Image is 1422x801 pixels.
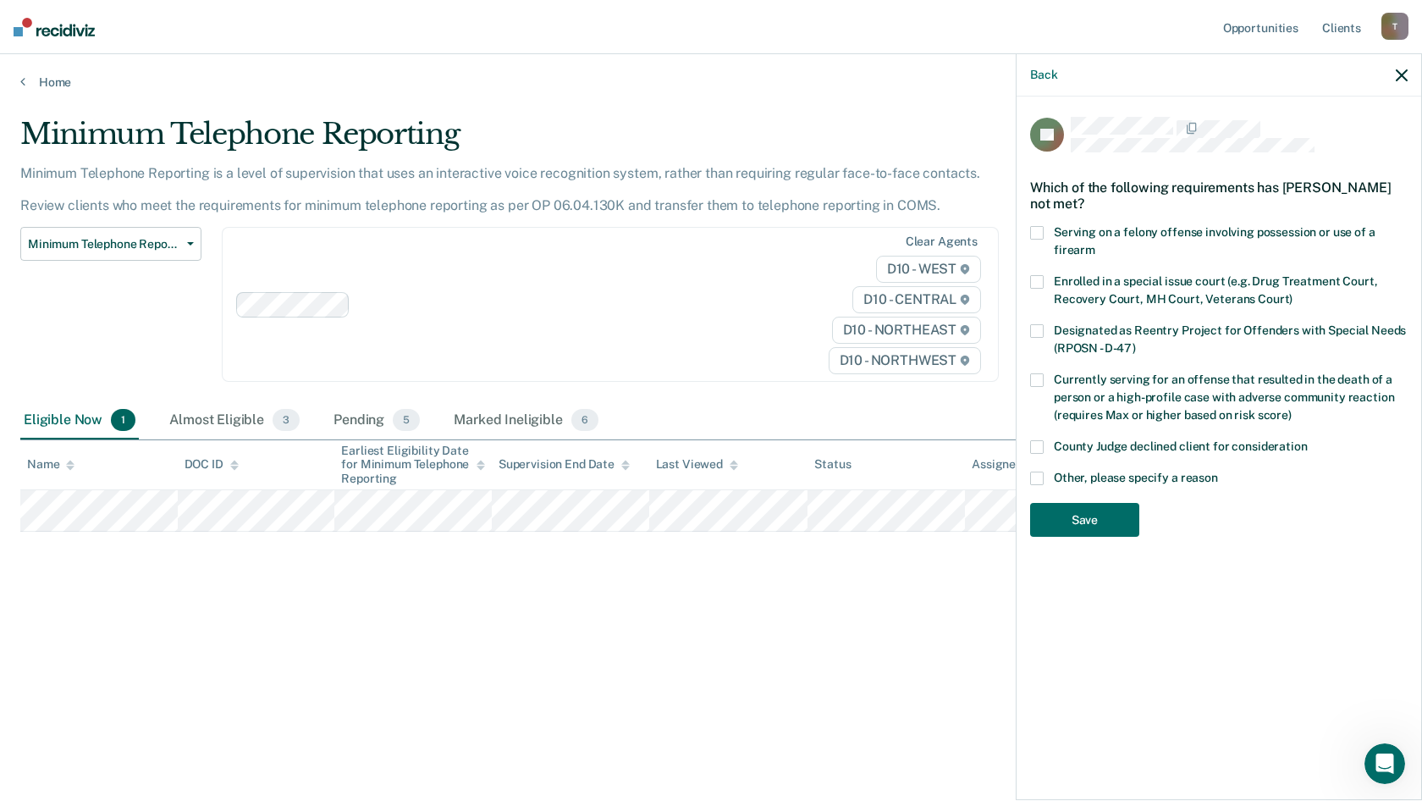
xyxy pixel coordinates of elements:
div: Name [27,457,74,472]
img: Recidiviz [14,18,95,36]
div: DOC ID [185,457,239,472]
span: Other, please specify a reason [1054,471,1218,484]
div: Clear agents [906,235,978,249]
div: Pending [330,402,423,439]
div: Marked Ineligible [450,402,602,439]
a: Home [20,75,1402,90]
div: Which of the following requirements has [PERSON_NAME] not met? [1030,166,1408,225]
span: 3 [273,409,300,431]
span: Minimum Telephone Reporting [28,237,180,251]
div: Status [814,457,851,472]
div: T [1381,13,1408,40]
button: Back [1030,68,1057,82]
span: D10 - NORTHWEST [829,347,981,374]
span: County Judge declined client for consideration [1054,439,1308,453]
div: Last Viewed [656,457,738,472]
div: Assigned to [972,457,1051,472]
div: Supervision End Date [499,457,630,472]
span: D10 - NORTHEAST [832,317,981,344]
span: D10 - WEST [876,256,981,283]
span: Enrolled in a special issue court (e.g. Drug Treatment Court, Recovery Court, MH Court, Veterans ... [1054,274,1377,306]
div: Earliest Eligibility Date for Minimum Telephone Reporting [341,444,485,486]
span: Designated as Reentry Project for Offenders with Special Needs (RPOSN - D-47) [1054,323,1406,355]
span: 6 [571,409,598,431]
p: Minimum Telephone Reporting is a level of supervision that uses an interactive voice recognition ... [20,165,980,213]
div: Minimum Telephone Reporting [20,117,1087,165]
span: Currently serving for an offense that resulted in the death of a person or a high-profile case wi... [1054,373,1394,422]
iframe: Intercom live chat [1364,743,1405,784]
div: Eligible Now [20,402,139,439]
span: 5 [393,409,420,431]
span: 1 [111,409,135,431]
span: Serving on a felony offense involving possession or use of a firearm [1054,225,1375,257]
button: Save [1030,503,1139,538]
span: D10 - CENTRAL [852,286,981,313]
div: Almost Eligible [166,402,303,439]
